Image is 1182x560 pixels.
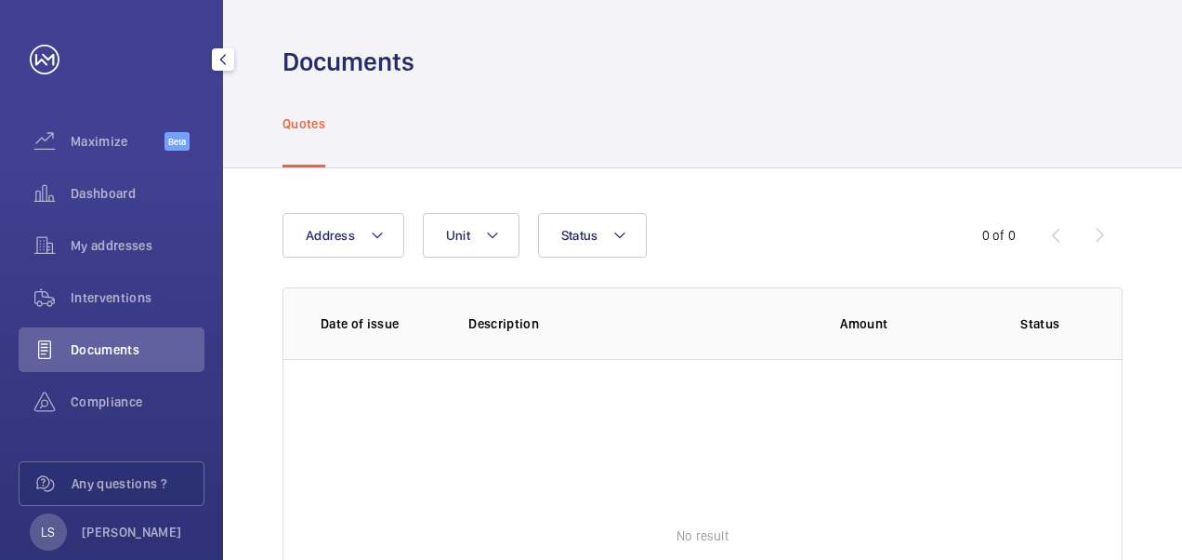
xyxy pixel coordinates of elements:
p: Status [996,314,1084,333]
span: My addresses [71,236,204,255]
span: Unit [446,228,470,243]
p: LS [41,523,55,541]
span: Beta [164,132,190,151]
p: No result [676,527,729,545]
span: Any questions ? [72,474,204,493]
span: Documents [71,340,204,359]
button: Unit [423,213,519,258]
span: Compliance [71,393,204,411]
p: Date of issue [321,314,439,333]
span: Dashboard [71,184,204,203]
p: Amount [840,314,965,333]
button: Address [282,213,404,258]
p: [PERSON_NAME] [82,523,182,541]
p: Description [468,314,810,333]
div: 0 of 0 [982,226,1016,245]
p: Quotes [282,114,325,133]
span: Status [561,228,598,243]
button: Status [538,213,648,258]
h1: Documents [282,45,414,79]
span: Address [306,228,355,243]
span: Maximize [71,132,164,151]
span: Interventions [71,288,204,307]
